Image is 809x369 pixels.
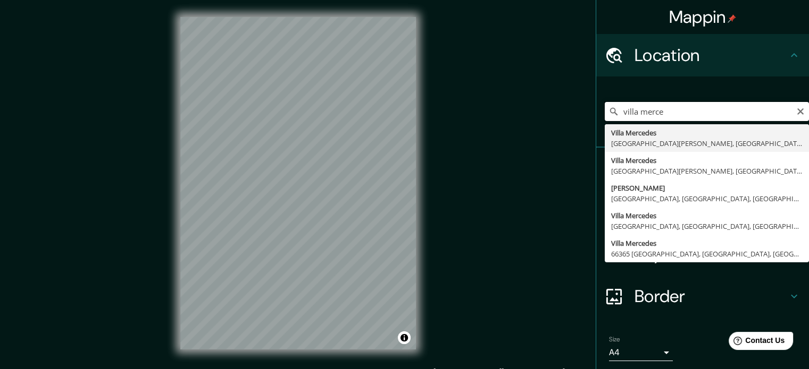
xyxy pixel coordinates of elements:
[611,210,803,221] div: Villa Mercedes
[635,45,788,66] h4: Location
[796,106,805,116] button: Clear
[605,102,809,121] input: Pick your city or area
[728,14,736,23] img: pin-icon.png
[611,166,803,176] div: [GEOGRAPHIC_DATA][PERSON_NAME], [GEOGRAPHIC_DATA]
[669,6,737,28] h4: Mappin
[611,138,803,149] div: [GEOGRAPHIC_DATA][PERSON_NAME], [GEOGRAPHIC_DATA]
[596,34,809,76] div: Location
[611,155,803,166] div: Villa Mercedes
[596,275,809,317] div: Border
[635,243,788,264] h4: Layout
[611,193,803,204] div: [GEOGRAPHIC_DATA], [GEOGRAPHIC_DATA], [GEOGRAPHIC_DATA]
[596,148,809,190] div: Pins
[611,248,803,259] div: 66365 [GEOGRAPHIC_DATA], [GEOGRAPHIC_DATA], [GEOGRAPHIC_DATA]
[180,17,416,349] canvas: Map
[611,238,803,248] div: Villa Mercedes
[609,335,620,344] label: Size
[635,286,788,307] h4: Border
[611,221,803,231] div: [GEOGRAPHIC_DATA], [GEOGRAPHIC_DATA], [GEOGRAPHIC_DATA]
[714,328,797,357] iframe: Help widget launcher
[596,233,809,275] div: Layout
[611,183,803,193] div: [PERSON_NAME]
[596,190,809,233] div: Style
[398,331,411,344] button: Toggle attribution
[611,127,803,138] div: Villa Mercedes
[609,344,673,361] div: A4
